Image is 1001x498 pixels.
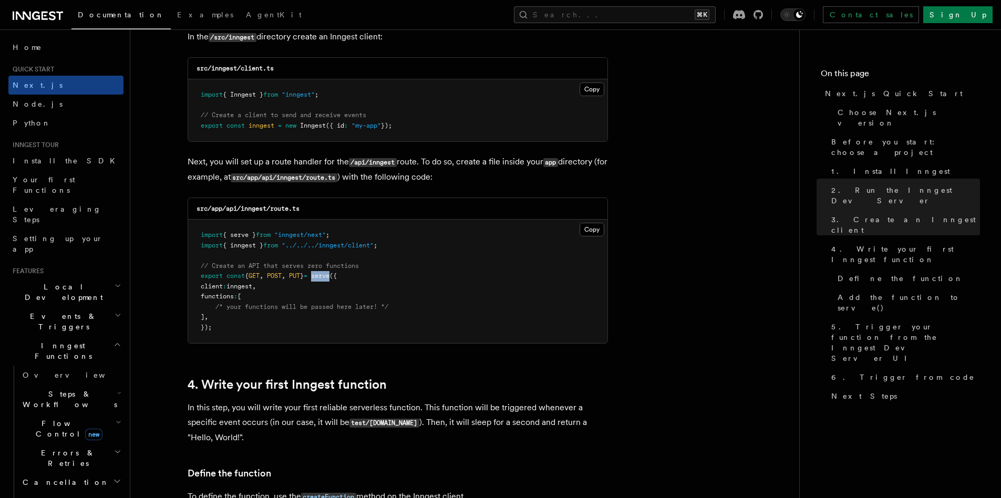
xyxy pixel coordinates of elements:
span: new [285,122,296,129]
span: const [226,272,245,279]
a: 6. Trigger from code [827,368,980,387]
span: ({ [329,272,337,279]
span: new [85,429,102,440]
span: "../../../inngest/client" [282,242,374,249]
span: ({ id [326,122,344,129]
span: 1. Install Inngest [831,166,950,177]
span: Inngest Functions [8,340,113,361]
code: src/inngest/client.ts [197,65,274,72]
span: Add the function to serve() [838,292,980,313]
span: Your first Functions [13,175,75,194]
span: , [252,283,256,290]
span: 6. Trigger from code [831,372,975,382]
span: // Create a client to send and receive events [201,111,366,119]
span: Local Development [8,282,115,303]
span: { [245,272,249,279]
span: { inngest } [223,242,263,249]
span: // Create an API that serves zero functions [201,262,359,269]
span: : [234,293,238,300]
span: Define the function [838,273,963,284]
span: Home [13,42,42,53]
code: /src/inngest [209,33,256,42]
a: Next Steps [827,387,980,406]
button: Local Development [8,277,123,307]
a: 4. Write your first Inngest function [827,240,980,269]
span: }); [201,324,212,331]
code: src/app/api/inngest/route.ts [197,205,300,212]
span: export [201,122,223,129]
p: Next, you will set up a route handler for the route. To do so, create a file inside your director... [188,154,608,185]
span: Quick start [8,65,54,74]
span: ; [315,91,318,98]
a: Define the function [188,466,271,481]
button: Errors & Retries [18,443,123,473]
a: 3. Create an Inngest client [827,210,980,240]
span: import [201,231,223,238]
a: Add the function to serve() [833,288,980,317]
span: export [201,272,223,279]
span: POST [267,272,282,279]
span: Events & Triggers [8,311,115,332]
span: from [256,231,271,238]
a: AgentKit [240,3,308,28]
a: Define the function [833,269,980,288]
button: Steps & Workflows [18,385,123,414]
span: from [263,91,278,98]
span: , [204,313,208,320]
span: ] [201,313,204,320]
span: : [223,283,226,290]
span: , [282,272,285,279]
span: { serve } [223,231,256,238]
span: ; [326,231,329,238]
code: test/[DOMAIN_NAME] [349,419,419,428]
span: Cancellation [18,477,109,487]
a: Before you start: choose a project [827,132,980,162]
span: Examples [177,11,233,19]
span: = [304,272,307,279]
span: Setting up your app [13,234,103,253]
span: import [201,242,223,249]
a: Python [8,113,123,132]
span: Next.js [13,81,63,89]
a: Choose Next.js version [833,103,980,132]
span: import [201,91,223,98]
button: Inngest Functions [8,336,123,366]
a: Overview [18,366,123,385]
span: Next.js Quick Start [825,88,963,99]
span: functions [201,293,234,300]
span: 3. Create an Inngest client [831,214,980,235]
code: src/app/api/inngest/route.ts [231,173,337,182]
button: Cancellation [18,473,123,492]
kbd: ⌘K [695,9,709,20]
span: Steps & Workflows [18,389,117,410]
span: PUT [289,272,300,279]
a: 5. Trigger your function from the Inngest Dev Server UI [827,317,980,368]
span: Flow Control [18,418,116,439]
span: Inngest tour [8,141,59,149]
span: GET [249,272,260,279]
a: Documentation [71,3,171,29]
span: serve [311,272,329,279]
span: Before you start: choose a project [831,137,980,158]
span: Node.js [13,100,63,108]
p: In this step, you will write your first reliable serverless function. This function will be trigg... [188,400,608,445]
a: Next.js [8,76,123,95]
button: Search...⌘K [514,6,716,23]
code: app [543,158,558,167]
button: Copy [580,82,604,96]
span: , [260,272,263,279]
span: Python [13,119,51,127]
span: inngest [249,122,274,129]
span: Install the SDK [13,157,121,165]
a: 1. Install Inngest [827,162,980,181]
span: AgentKit [246,11,302,19]
button: Toggle dark mode [780,8,806,21]
a: Home [8,38,123,57]
code: /api/inngest [349,158,397,167]
a: Sign Up [923,6,993,23]
span: Overview [23,371,131,379]
span: }); [381,122,392,129]
span: [ [238,293,241,300]
span: ; [374,242,377,249]
span: 5. Trigger your function from the Inngest Dev Server UI [831,321,980,364]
